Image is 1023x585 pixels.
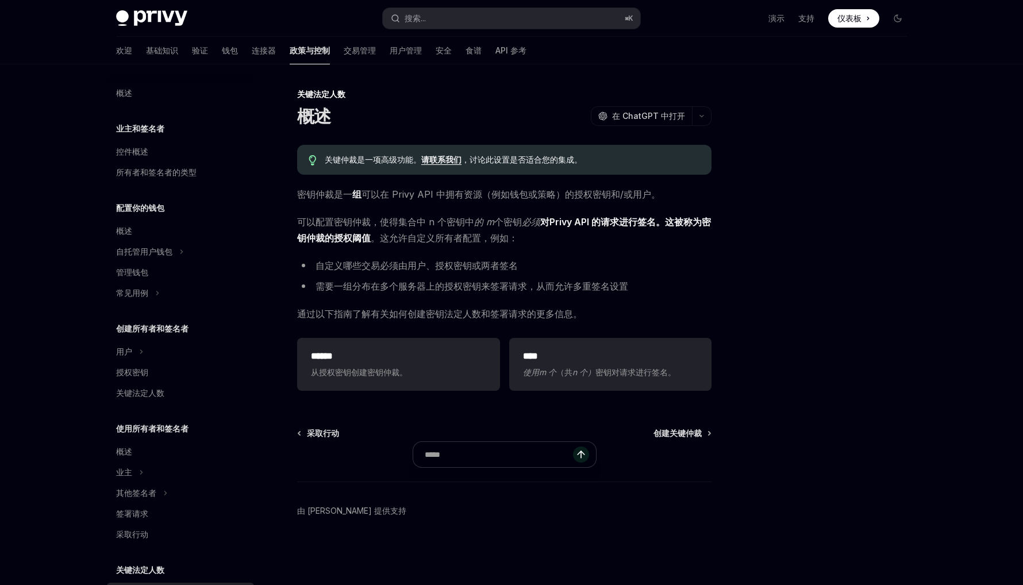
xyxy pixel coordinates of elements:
[107,524,254,545] a: 采取行动
[595,367,668,377] font: 密钥对请求进行签名
[316,260,518,271] font: 自定义哪些交易必须由用户、授权密钥或两者签名
[466,45,482,55] font: 食谱
[116,565,164,575] font: 关键法定人数
[572,367,595,377] font: n 个）
[344,45,376,55] font: 交易管理
[116,10,187,26] img: 深色标志
[889,9,907,28] button: 切换暗模式
[107,362,254,383] a: 授权密钥
[768,13,784,23] font: 演示
[297,89,345,99] font: 关键法定人数
[297,505,406,517] a: 由 [PERSON_NAME] 提供支持
[436,45,452,55] font: 安全
[222,45,238,55] font: 钱包
[421,155,461,165] a: 请联系我们
[297,106,331,126] font: 概述
[107,262,254,283] a: 管理钱包
[591,106,692,126] button: 在 ChatGPT 中打开
[297,308,582,320] font: 通过以下指南了解有关如何创建密钥法定人数和签署请求的更多信息。
[309,155,317,166] svg: 提示
[307,428,339,438] font: 采取行动
[316,280,628,292] font: 需要一组分布在多个服务器上的授权密钥来签署请求，从而允许多重签名设置
[334,232,371,244] font: 授权阈值
[116,226,132,236] font: 概述
[252,45,276,55] font: 连接器
[116,147,148,156] font: 控件概述
[252,37,276,64] a: 连接器
[146,37,178,64] a: 基础知识
[116,203,164,213] font: 配置你的钱包
[653,428,702,438] font: 创建关键仲裁
[297,216,398,228] font: 可以配置密钥仲裁，使得
[116,124,164,133] font: 业主和签名者
[116,347,132,356] font: 用户
[116,509,148,518] font: 签署请求
[653,428,710,439] a: 创建关键仲裁
[116,467,132,477] font: 业主
[556,367,572,377] font: （共
[297,506,406,515] font: 由 [PERSON_NAME] 提供支持
[107,141,254,162] a: 控件概述
[146,45,178,55] font: 基础知识
[398,216,474,228] font: 集合中 n 个密钥中
[628,14,633,22] font: K
[116,447,132,456] font: 概述
[116,488,156,498] font: 其他签名者
[192,45,208,55] font: 验证
[107,503,254,524] a: 签署请求
[383,8,640,29] button: 搜索...⌘K
[116,37,132,64] a: 欢迎
[298,428,339,439] a: 采取行动
[107,162,254,183] a: 所有者和签名者的类型
[344,37,376,64] a: 交易管理
[495,37,526,64] a: API 参考
[116,388,164,398] font: 关键法定人数
[798,13,814,23] font: 支持
[116,529,148,539] font: 采取行动
[768,13,784,24] a: 演示
[352,188,361,200] font: 组
[371,232,518,244] font: 。这允许自定义所有者配置，例如：
[311,367,407,377] font: 从授权密钥创建密钥仲裁。
[390,45,422,55] font: 用户管理
[523,367,556,377] font: 使用m 个
[116,288,148,298] font: 常见用例
[116,424,189,433] font: 使用所有者和签名者
[290,45,330,55] font: 政策与控制
[192,37,208,64] a: 验证
[297,188,352,200] font: 密钥仲裁是一
[436,37,452,64] a: 安全
[107,441,254,462] a: 概述
[625,14,628,22] font: ⌘
[116,88,132,98] font: 概述
[390,37,422,64] a: 用户管理
[116,367,148,377] font: 授权密钥
[325,155,421,164] font: 关键仲裁是一项高级功能。
[798,13,814,24] a: 支持
[828,9,879,28] a: 仪表板
[522,216,540,228] font: 必须
[116,45,132,55] font: 欢迎
[107,221,254,241] a: 概述
[107,383,254,403] a: 关键法定人数
[509,338,712,391] a: ****使用m 个（共n 个）密钥对请求进行签名。
[503,216,522,228] font: 密钥
[837,13,862,23] font: 仪表板
[405,13,426,23] font: 搜索...
[495,45,526,55] font: API 参考
[668,367,676,377] font: 。
[107,83,254,103] a: 概述
[466,37,482,64] a: 食谱
[612,111,685,121] font: 在 ChatGPT 中打开
[222,37,238,64] a: 钱包
[474,216,494,228] font: 的 m
[361,188,660,200] font: 可以在 Privy API 中拥有资源（例如钱包或策略）的授权密钥和/或用户。
[573,447,589,463] button: 发送消息
[421,155,461,164] font: 请联系我们
[461,155,582,164] font: ，讨论此设置是否适合您的集成。
[116,324,189,333] font: 创建所有者和签名者
[116,267,148,277] font: 管理钱包
[116,167,197,177] font: 所有者和签名者的类型
[116,247,172,256] font: 自托管用户钱包
[494,216,503,228] font: 个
